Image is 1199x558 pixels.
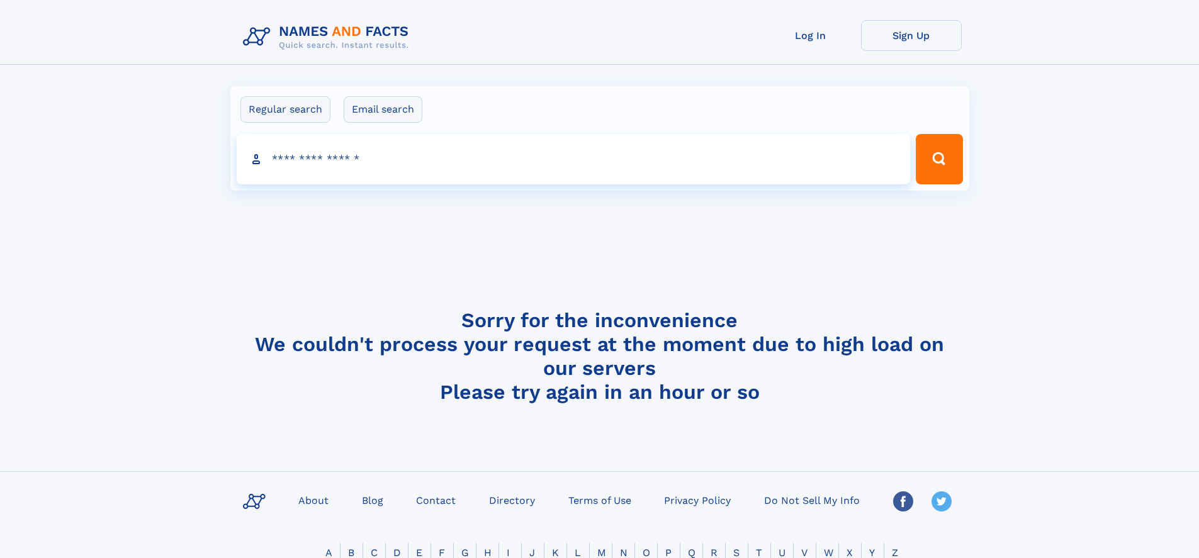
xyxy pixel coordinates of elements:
a: Directory [484,491,540,509]
label: Regular search [240,96,330,123]
a: Privacy Policy [659,491,736,509]
img: Logo Names and Facts [238,20,419,54]
a: Contact [411,491,461,509]
h4: Sorry for the inconvenience We couldn't process your request at the moment due to high load on ou... [238,308,962,404]
a: Log In [760,20,861,51]
label: Email search [344,96,422,123]
a: Do Not Sell My Info [759,491,865,509]
input: search input [237,134,911,184]
a: Blog [357,491,388,509]
a: Terms of Use [563,491,636,509]
img: Facebook [893,491,913,511]
a: About [293,491,334,509]
a: Sign Up [861,20,962,51]
button: Search Button [916,134,962,184]
img: Twitter [932,491,952,511]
